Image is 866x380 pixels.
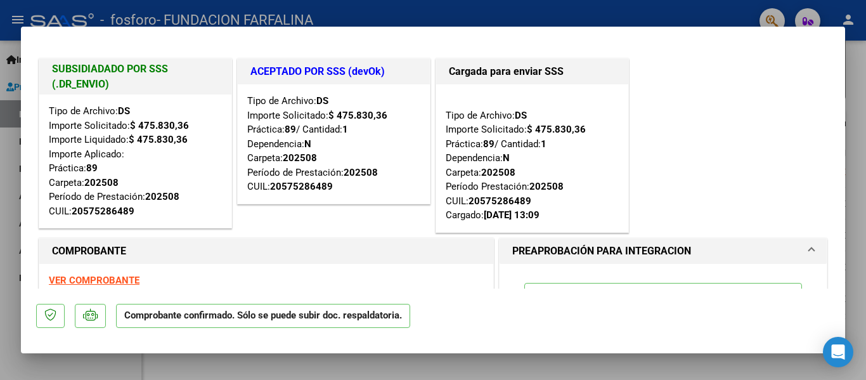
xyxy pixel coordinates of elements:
div: 20575286489 [270,180,333,194]
strong: 202508 [283,152,317,164]
strong: 89 [86,162,98,174]
strong: 202508 [84,177,119,188]
h1: ACEPTADO POR SSS (devOk) [250,64,417,79]
h1: PREAPROBACIÓN PARA INTEGRACION [512,244,691,259]
strong: DS [316,95,328,107]
strong: $ 475.830,36 [527,124,586,135]
strong: [DATE] 13:09 [484,209,540,221]
strong: DS [515,110,527,121]
strong: 1 [342,124,348,135]
div: Open Intercom Messenger [823,337,853,367]
strong: COMPROBANTE [52,245,126,257]
div: 20575286489 [469,194,531,209]
p: El afiliado figura en el ultimo padrón que tenemos de la SSS de [524,283,802,331]
h1: Cargada para enviar SSS [449,64,616,79]
a: VER COMPROBANTE [49,275,139,286]
strong: 1 [541,138,546,150]
h1: SUBSIDIADADO POR SSS (.DR_ENVIO) [52,62,219,92]
strong: N [503,152,510,164]
strong: 89 [483,138,494,150]
strong: 89 [285,124,296,135]
p: Comprobante confirmado. Sólo se puede subir doc. respaldatoria. [116,304,410,329]
strong: 202508 [481,167,515,178]
strong: 202508 [145,191,179,202]
strong: $ 475.830,36 [130,120,189,131]
strong: 202508 [529,181,564,192]
mat-expansion-panel-header: PREAPROBACIÓN PARA INTEGRACION [500,239,827,264]
strong: 202508 [344,167,378,178]
div: Tipo de Archivo: Importe Solicitado: Práctica: / Cantidad: Dependencia: Carpeta: Período de Prest... [247,94,420,194]
div: Tipo de Archivo: Importe Solicitado: Práctica: / Cantidad: Dependencia: Carpeta: Período Prestaci... [446,94,619,223]
strong: $ 475.830,36 [328,110,387,121]
strong: $ 475.830,36 [129,134,188,145]
strong: N [304,138,311,150]
div: 20575286489 [72,204,134,219]
div: Tipo de Archivo: Importe Solicitado: Importe Liquidado: Importe Aplicado: Práctica: Carpeta: Perí... [49,104,222,218]
strong: DS [118,105,130,117]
